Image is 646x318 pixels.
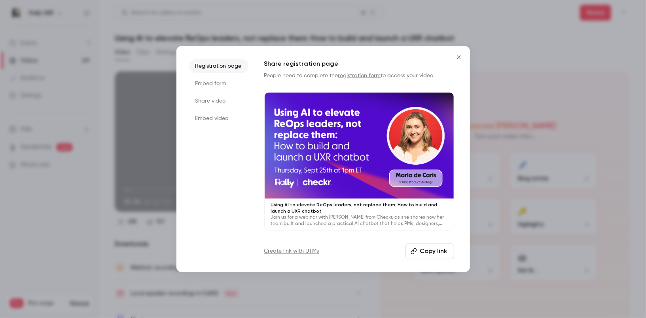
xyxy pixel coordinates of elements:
[189,111,248,125] li: Embed video
[264,248,319,255] a: Create link with UTMs
[264,59,454,68] h1: Share registration page
[264,71,454,79] p: People need to complete the to access your video
[271,202,447,215] p: Using AI to elevate ReOps leaders, not replace them: How to build and launch a UXR chatbot
[189,76,248,90] li: Embed form
[189,93,248,108] li: Share video
[338,72,381,78] a: registration form
[189,59,248,73] li: Registration page
[271,215,447,227] p: Join us for a webinar with [PERSON_NAME] from Checkr, as she shares how her team built and launch...
[264,92,454,231] a: Using AI to elevate ReOps leaders, not replace them: How to build and launch a UXR chatbotJoin us...
[405,244,454,259] button: Copy link
[451,49,467,65] button: Close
